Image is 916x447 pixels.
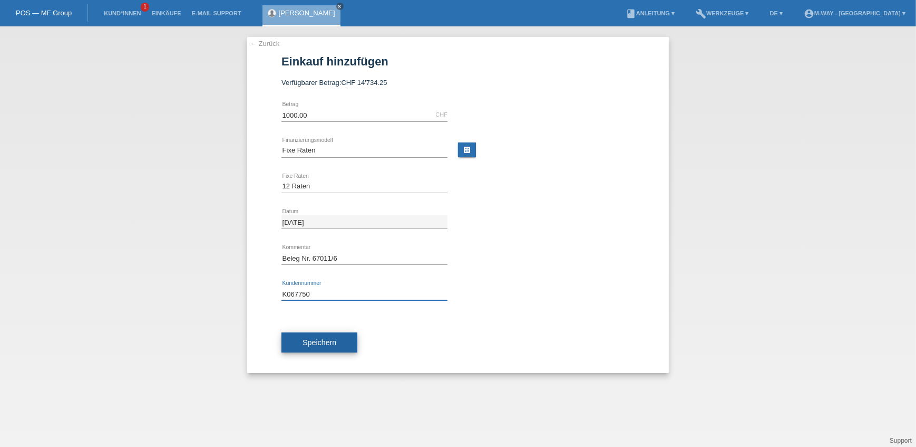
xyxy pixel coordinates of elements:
span: CHF 14'734.25 [341,79,387,87]
a: bookAnleitung ▾ [620,10,680,16]
a: DE ▾ [765,10,788,16]
a: account_circlem-way - [GEOGRAPHIC_DATA] ▾ [798,10,911,16]
a: calculate [458,142,476,157]
i: account_circle [804,8,814,19]
span: Speichern [303,338,336,347]
a: ← Zurück [250,40,279,47]
i: book [626,8,636,19]
h1: Einkauf hinzufügen [281,55,635,68]
button: Speichern [281,332,357,353]
i: close [337,4,343,9]
a: Kund*innen [99,10,146,16]
a: close [336,3,344,10]
a: E-Mail Support [187,10,247,16]
a: Einkäufe [146,10,186,16]
span: 1 [141,3,149,12]
a: POS — MF Group [16,9,72,17]
div: Verfügbarer Betrag: [281,79,635,87]
div: CHF [435,111,447,118]
a: [PERSON_NAME] [279,9,335,17]
i: calculate [463,146,471,154]
i: build [696,8,706,19]
a: buildWerkzeuge ▾ [690,10,754,16]
a: Support [890,437,912,444]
